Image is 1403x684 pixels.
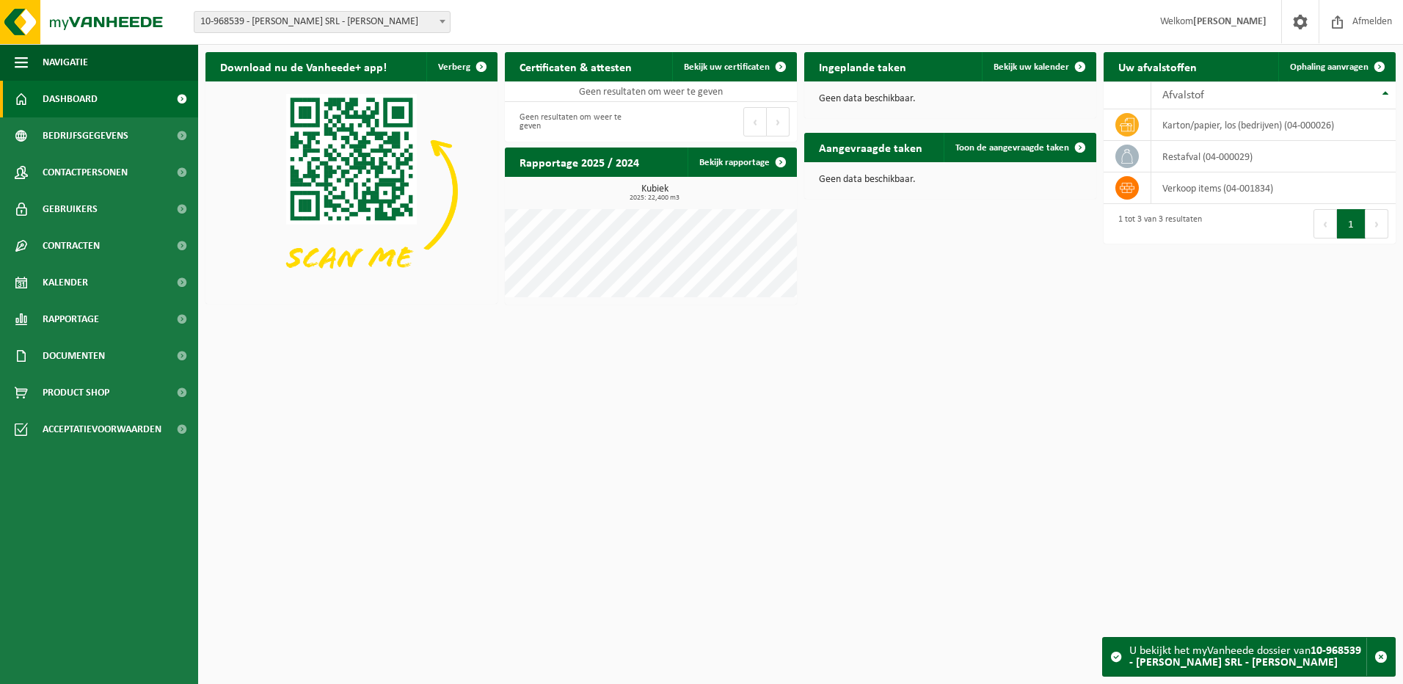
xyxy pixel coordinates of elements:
[1129,638,1366,676] div: U bekijkt het myVanheede dossier van
[1290,62,1369,72] span: Ophaling aanvragen
[1313,209,1337,239] button: Previous
[684,62,770,72] span: Bekijk uw certificaten
[819,175,1082,185] p: Geen data beschikbaar.
[688,148,795,177] a: Bekijk rapportage
[1278,52,1394,81] a: Ophaling aanvragen
[1111,208,1202,240] div: 1 tot 3 van 3 resultaten
[672,52,795,81] a: Bekijk uw certificaten
[1151,172,1396,204] td: verkoop items (04-001834)
[982,52,1095,81] a: Bekijk uw kalender
[205,52,401,81] h2: Download nu de Vanheede+ app!
[955,143,1069,153] span: Toon de aangevraagde taken
[438,62,470,72] span: Verberg
[426,52,496,81] button: Verberg
[804,133,937,161] h2: Aangevraagde taken
[43,191,98,228] span: Gebruikers
[43,81,98,117] span: Dashboard
[43,228,100,264] span: Contracten
[43,264,88,301] span: Kalender
[1366,209,1388,239] button: Next
[994,62,1069,72] span: Bekijk uw kalender
[1162,90,1204,101] span: Afvalstof
[819,94,1082,104] p: Geen data beschikbaar.
[1151,109,1396,141] td: karton/papier, los (bedrijven) (04-000026)
[944,133,1095,162] a: Toon de aangevraagde taken
[205,81,498,301] img: Download de VHEPlus App
[1337,209,1366,239] button: 1
[43,154,128,191] span: Contactpersonen
[505,148,654,176] h2: Rapportage 2025 / 2024
[43,374,109,411] span: Product Shop
[43,44,88,81] span: Navigatie
[1151,141,1396,172] td: restafval (04-000029)
[43,301,99,338] span: Rapportage
[512,184,797,202] h3: Kubiek
[43,117,128,154] span: Bedrijfsgegevens
[767,107,790,137] button: Next
[512,106,644,138] div: Geen resultaten om weer te geven
[505,81,797,102] td: Geen resultaten om weer te geven
[43,411,161,448] span: Acceptatievoorwaarden
[194,11,451,33] span: 10-968539 - BERNARD SNEESSENS SRL - AISEMONT
[505,52,646,81] h2: Certificaten & attesten
[804,52,921,81] h2: Ingeplande taken
[743,107,767,137] button: Previous
[194,12,450,32] span: 10-968539 - BERNARD SNEESSENS SRL - AISEMONT
[512,194,797,202] span: 2025: 22,400 m3
[1104,52,1211,81] h2: Uw afvalstoffen
[1129,645,1361,669] strong: 10-968539 - [PERSON_NAME] SRL - [PERSON_NAME]
[43,338,105,374] span: Documenten
[1193,16,1267,27] strong: [PERSON_NAME]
